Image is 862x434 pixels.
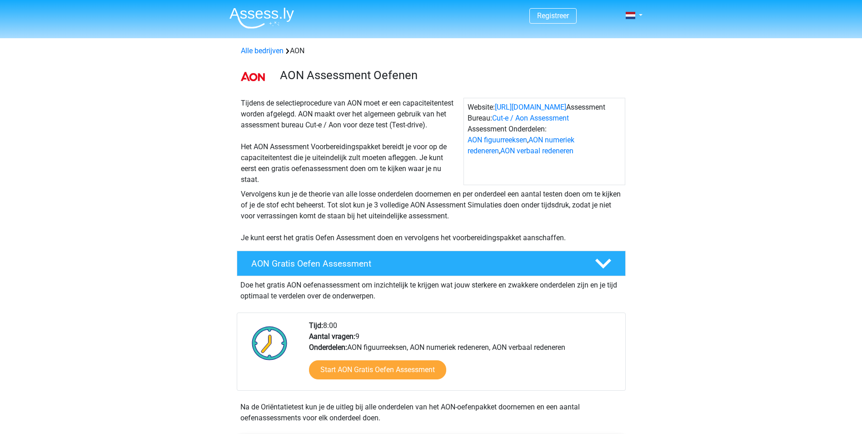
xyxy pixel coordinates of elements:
a: Registreer [537,11,569,20]
h4: AON Gratis Oefen Assessment [251,258,580,269]
div: Na de Oriëntatietest kun je de uitleg bij alle onderdelen van het AON-oefenpakket doornemen en ee... [237,402,626,424]
a: AON Gratis Oefen Assessment [233,251,629,276]
a: Start AON Gratis Oefen Assessment [309,360,446,379]
h3: AON Assessment Oefenen [280,68,618,82]
div: Tijdens de selectieprocedure van AON moet er een capaciteitentest worden afgelegd. AON maakt over... [237,98,463,185]
a: [URL][DOMAIN_NAME] [495,103,566,111]
div: Doe het gratis AON oefenassessment om inzichtelijk te krijgen wat jouw sterkere en zwakkere onder... [237,276,626,302]
b: Aantal vragen: [309,332,355,341]
a: Cut-e / Aon Assessment [492,114,569,122]
div: Website: Assessment Bureau: Assessment Onderdelen: , , [463,98,625,185]
a: AON figuurreeksen [468,136,527,144]
a: AON verbaal redeneren [500,146,573,155]
div: Vervolgens kun je de theorie van alle losse onderdelen doornemen en per onderdeel een aantal test... [237,189,625,243]
a: Alle bedrijven [241,46,284,55]
b: Onderdelen: [309,343,347,352]
div: 8:00 9 AON figuurreeksen, AON numeriek redeneren, AON verbaal redeneren [302,320,625,390]
img: Assessly [229,7,294,29]
img: Klok [247,320,293,366]
a: AON numeriek redeneren [468,136,574,155]
b: Tijd: [309,321,323,330]
div: AON [237,45,625,56]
